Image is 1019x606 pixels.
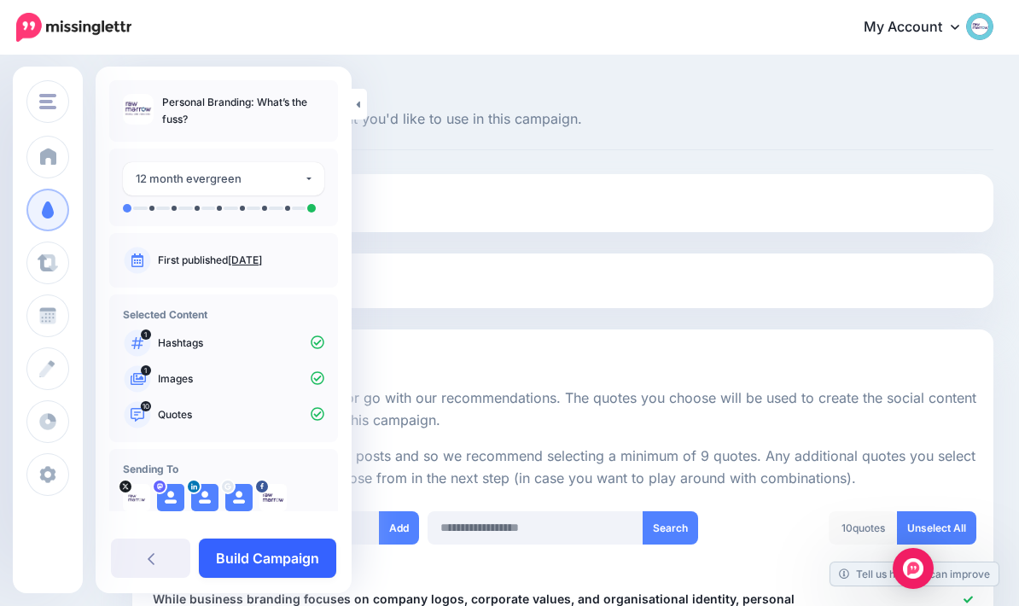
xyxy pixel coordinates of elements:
[132,108,993,131] span: Choose the content and media that you'd like to use in this campaign.
[191,484,218,511] img: user_default_image.png
[259,484,287,511] img: 294492358_484641736884675_2186767606985454504_n-bsa134096.png
[225,484,253,511] img: user_default_image.png
[39,94,56,109] img: menu.png
[123,463,324,475] h4: Sending To
[897,511,976,545] a: Unselect All
[158,253,324,268] p: First published
[643,511,698,545] button: Search
[149,267,976,294] a: Select Media
[893,548,934,589] div: Open Intercom Messenger
[141,329,151,340] span: 1
[123,94,154,125] img: 520746461707a49ee5734fd38af9b3bc_thumb.jpg
[228,253,262,266] a: [DATE]
[149,387,976,432] p: Choose your favourite quotes or go with our recommendations. The quotes you choose will be used t...
[158,407,324,422] p: Quotes
[162,94,324,128] p: Personal Branding: What’s the fuss?
[847,7,993,49] a: My Account
[132,83,993,100] span: Content and media
[841,522,853,534] span: 10
[379,511,419,545] button: Add
[149,188,976,232] a: Select Hashtags
[123,484,150,511] img: XEgcVfS_-76803.jpg
[149,343,976,387] a: Select Quotes
[16,13,131,42] img: Missinglettr
[123,308,324,321] h4: Selected Content
[158,335,324,351] p: Hashtags
[157,484,184,511] img: user_default_image.png
[136,169,304,189] div: 12 month evergreen
[141,365,151,376] span: 1
[141,401,151,411] span: 10
[829,511,898,545] div: quotes
[158,371,324,387] p: Images
[830,562,999,586] a: Tell us how we can improve
[123,162,324,195] button: 12 month evergreen
[149,446,976,490] p: This Campaign is made up of 9 posts and so we recommend selecting a minimum of 9 quotes. Any addi...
